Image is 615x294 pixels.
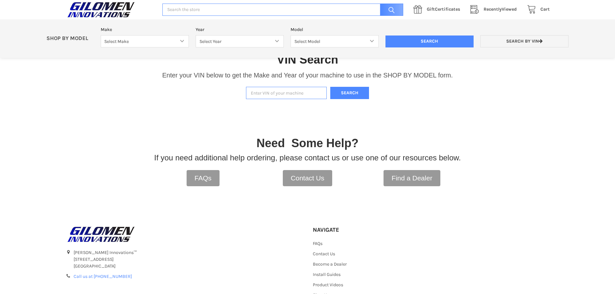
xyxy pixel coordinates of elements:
button: Search [330,87,369,99]
p: If you need additional help ordering, please contact us or use one of our resources below. [154,152,461,164]
a: Call us at [PHONE_NUMBER] [74,274,132,279]
input: Enter VIN of your machine [246,87,327,99]
input: Search [377,4,403,16]
a: GiftCertificates [410,5,467,14]
a: FAQs [313,241,323,246]
span: Gift [427,6,435,12]
h1: VIN Search [277,52,338,67]
img: GILOMEN INNOVATIONS [66,226,137,242]
img: GILOMEN INNOVATIONS [66,2,137,18]
a: Contact Us [313,251,335,257]
a: Install Guides [313,272,341,277]
input: Search [385,35,474,48]
span: Viewed [484,6,517,12]
a: FAQs [187,170,220,186]
span: Recently [484,6,502,12]
a: Search by VIN [480,35,569,48]
a: Cart [524,5,550,14]
span: Certificates [427,6,460,12]
span: Cart [540,6,550,12]
a: GILOMEN INNOVATIONS [66,2,156,18]
a: GILOMEN INNOVATIONS [66,226,302,242]
p: Enter your VIN below to get the Make and Year of your machine to use in the SHOP BY MODEL form. [162,70,453,80]
label: Year [196,26,284,33]
a: Find a Dealer [384,170,440,186]
a: Product Videos [313,282,343,288]
label: Make [101,26,189,33]
label: Model [291,26,379,33]
address: [PERSON_NAME] Innovations™ [STREET_ADDRESS] [GEOGRAPHIC_DATA] [74,249,302,269]
p: Need Some Help? [256,135,358,152]
h5: Navigate [313,226,385,234]
a: Contact Us [283,170,333,186]
p: SHOP BY MODEL [43,35,97,42]
a: Become a Dealer [313,261,347,267]
input: Search the store [162,4,403,16]
a: RecentlyViewed [467,5,524,14]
